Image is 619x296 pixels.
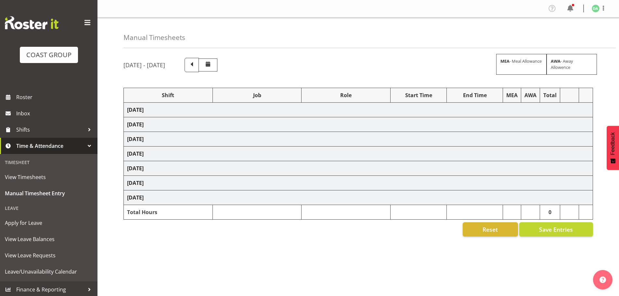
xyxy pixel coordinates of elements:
a: View Leave Requests [2,247,96,264]
span: Apply for Leave [5,218,93,228]
div: AWA [524,91,536,99]
span: Finance & Reporting [16,285,84,294]
div: Total [543,91,557,99]
button: Save Entries [519,222,593,237]
span: Leave/Unavailability Calendar [5,267,93,277]
img: daniel-an1132.jpg [592,5,600,12]
span: Feedback [610,132,616,155]
td: [DATE] [124,190,593,205]
td: Total Hours [124,205,213,220]
td: [DATE] [124,147,593,161]
strong: MEA [500,58,509,64]
td: [DATE] [124,176,593,190]
img: Rosterit website logo [5,16,58,29]
span: Manual Timesheet Entry [5,188,93,198]
span: Reset [483,225,498,234]
div: - Meal Allowance [496,54,547,75]
div: Start Time [394,91,443,99]
a: Apply for Leave [2,215,96,231]
div: Job [216,91,298,99]
td: [DATE] [124,161,593,176]
div: Timesheet [2,156,96,169]
span: View Timesheets [5,172,93,182]
a: Leave/Unavailability Calendar [2,264,96,280]
a: View Leave Balances [2,231,96,247]
td: [DATE] [124,132,593,147]
button: Reset [463,222,518,237]
span: Shifts [16,125,84,135]
a: View Timesheets [2,169,96,185]
div: MEA [506,91,518,99]
div: End Time [450,91,499,99]
button: Feedback - Show survey [607,126,619,170]
div: - Away Allowence [547,54,597,75]
span: Time & Attendance [16,141,84,151]
strong: AWA [551,58,561,64]
div: Role [305,91,387,99]
h5: [DATE] - [DATE] [123,61,165,69]
span: View Leave Balances [5,234,93,244]
img: help-xxl-2.png [600,277,606,283]
td: [DATE] [124,117,593,132]
span: Inbox [16,109,94,118]
td: [DATE] [124,103,593,117]
a: Manual Timesheet Entry [2,185,96,201]
div: COAST GROUP [26,50,71,60]
div: Shift [127,91,209,99]
span: Save Entries [539,225,573,234]
span: View Leave Requests [5,251,93,260]
span: Roster [16,92,94,102]
td: 0 [540,205,560,220]
div: Leave [2,201,96,215]
h4: Manual Timesheets [123,34,185,41]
